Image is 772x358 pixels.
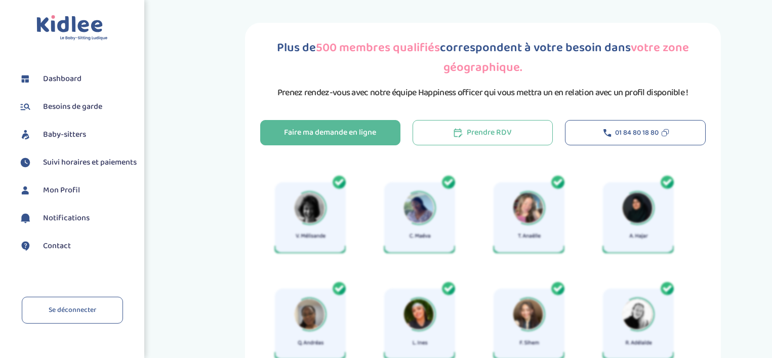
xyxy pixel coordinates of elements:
span: Dashboard [43,73,82,85]
div: Faire ma demande en ligne [284,127,376,139]
span: Contact [43,240,71,252]
span: 01 84 80 18 80 [615,128,659,138]
a: Dashboard [18,71,137,87]
p: Prenez rendez-vous avec notre équipe Happiness officer qui vous mettra un en relation avec un pro... [277,86,688,100]
img: profil.svg [18,183,33,198]
span: votre zone géographique. [443,38,689,77]
a: Contact [18,238,137,254]
a: Suivi horaires et paiements [18,155,137,170]
span: Notifications [43,212,90,224]
a: Baby-sitters [18,127,137,142]
div: Prendre RDV [454,127,512,139]
button: 01 84 80 18 80 [565,120,705,145]
h1: Plus de correspondent à votre besoin dans [260,38,706,77]
a: Notifications [18,211,137,226]
button: Faire ma demande en ligne [260,120,400,145]
a: Mon Profil [18,183,137,198]
button: Prendre RDV [413,120,553,145]
a: Se déconnecter [22,297,123,324]
img: babysitters.svg [18,127,33,142]
img: notification.svg [18,211,33,226]
span: Baby-sitters [43,129,86,141]
a: Besoins de garde [18,99,137,114]
span: Suivi horaires et paiements [43,156,137,169]
img: suivihoraire.svg [18,155,33,170]
span: Mon Profil [43,184,80,196]
img: contact.svg [18,238,33,254]
img: dashboard.svg [18,71,33,87]
span: Besoins de garde [43,101,102,113]
span: 500 membres qualifiés [316,38,440,58]
img: besoin.svg [18,99,33,114]
img: logo.svg [36,15,108,41]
